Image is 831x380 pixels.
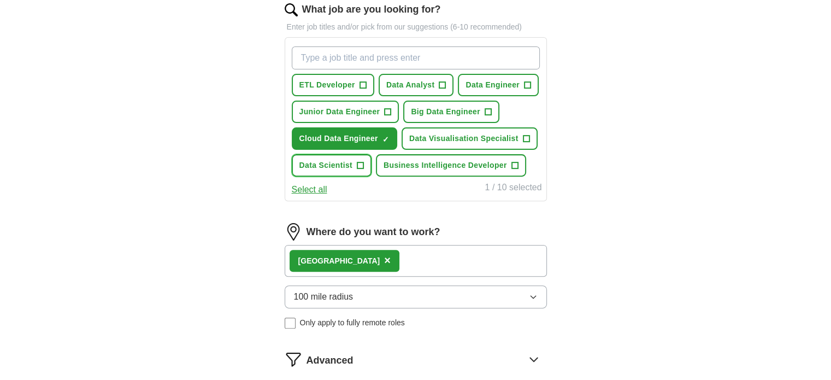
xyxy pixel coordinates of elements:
[292,127,397,150] button: Cloud Data Engineer✓
[382,135,389,144] span: ✓
[403,101,499,123] button: Big Data Engineer
[299,79,355,91] span: ETL Developer
[285,3,298,16] img: search.png
[285,318,296,329] input: Only apply to fully remote roles
[299,106,380,118] span: Junior Data Engineer
[307,225,440,239] label: Where do you want to work?
[379,74,454,96] button: Data Analyst
[285,21,547,33] p: Enter job titles and/or pick from our suggestions (6-10 recommended)
[384,253,391,269] button: ×
[292,101,399,123] button: Junior Data Engineer
[411,106,480,118] span: Big Data Engineer
[384,254,391,266] span: ×
[376,154,526,177] button: Business Intelligence Developer
[299,160,353,171] span: Data Scientist
[485,181,541,196] div: 1 / 10 selected
[300,317,405,329] span: Only apply to fully remote roles
[292,154,372,177] button: Data Scientist
[465,79,520,91] span: Data Engineer
[299,133,378,144] span: Cloud Data Engineer
[285,350,302,368] img: filter
[285,223,302,241] img: location.png
[294,290,353,303] span: 100 mile radius
[292,183,327,196] button: Select all
[402,127,538,150] button: Data Visualisation Specialist
[292,74,374,96] button: ETL Developer
[409,133,518,144] span: Data Visualisation Specialist
[285,285,547,308] button: 100 mile radius
[458,74,539,96] button: Data Engineer
[302,2,441,17] label: What job are you looking for?
[292,46,540,69] input: Type a job title and press enter
[386,79,435,91] span: Data Analyst
[384,160,507,171] span: Business Intelligence Developer
[298,255,380,267] div: [GEOGRAPHIC_DATA]
[307,353,353,368] span: Advanced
